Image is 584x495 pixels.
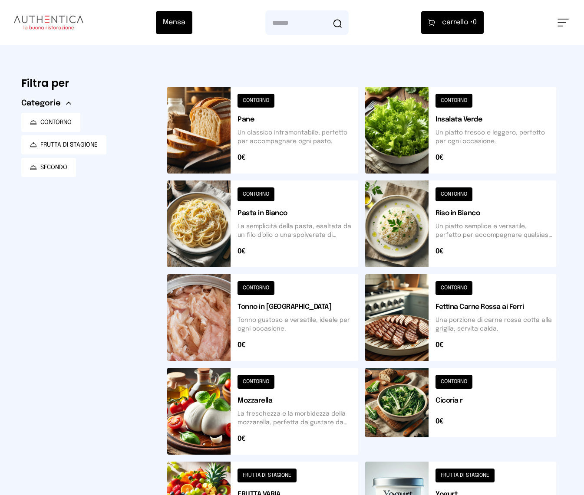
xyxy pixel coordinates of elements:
span: 0 [442,17,477,28]
button: Categorie [21,97,71,109]
h6: Filtra per [21,76,153,90]
span: Categorie [21,97,61,109]
img: logo.8f33a47.png [14,16,83,30]
span: CONTORNO [40,118,72,127]
span: SECONDO [40,163,67,172]
button: SECONDO [21,158,76,177]
button: FRUTTA DI STAGIONE [21,135,106,154]
button: Mensa [156,11,192,34]
span: FRUTTA DI STAGIONE [40,141,98,149]
span: carrello • [442,17,473,28]
button: CONTORNO [21,113,80,132]
button: carrello •0 [421,11,484,34]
